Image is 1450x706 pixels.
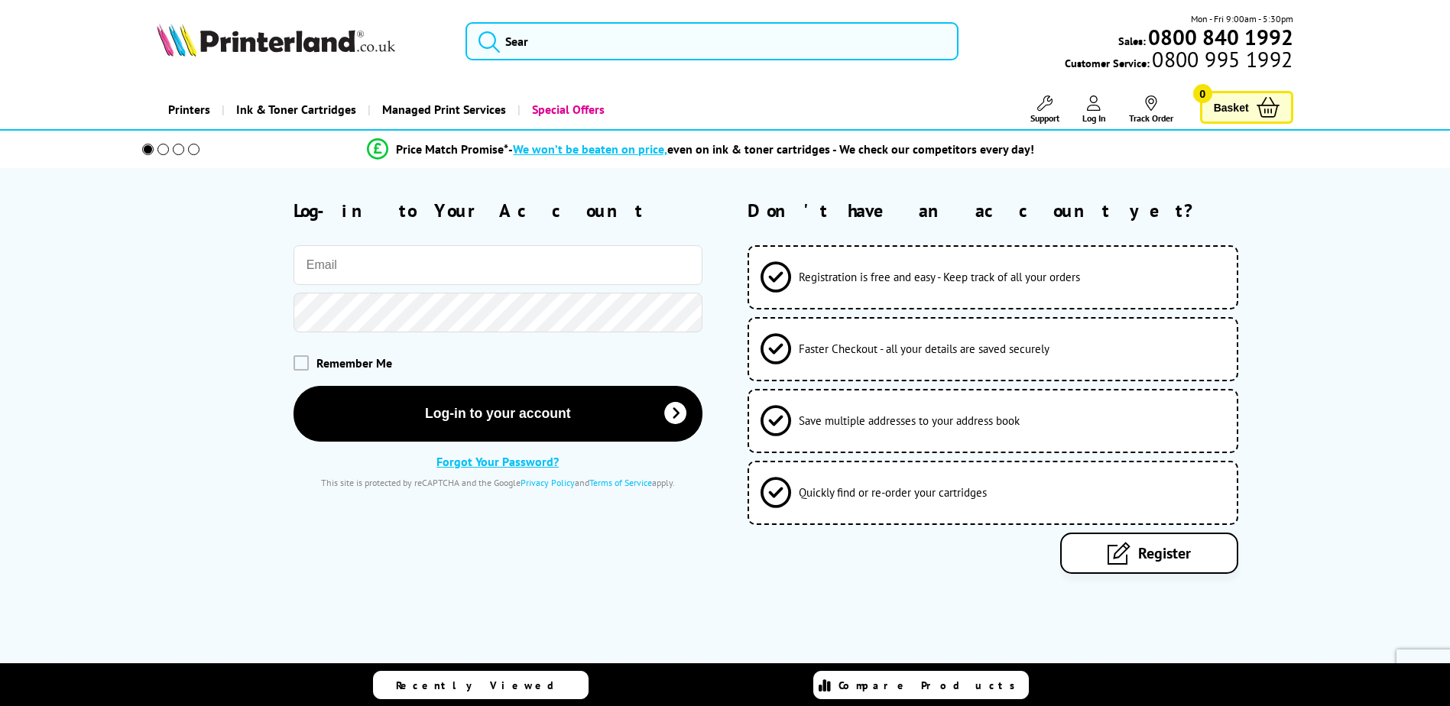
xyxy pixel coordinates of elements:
[373,671,589,699] a: Recently Viewed
[1193,84,1212,103] span: 0
[1148,23,1293,51] b: 0800 840 1992
[396,141,508,157] span: Price Match Promise*
[839,678,1023,692] span: Compare Products
[236,90,356,129] span: Ink & Toner Cartridges
[1030,96,1059,124] a: Support
[368,90,517,129] a: Managed Print Services
[513,141,667,157] span: We won’t be beaten on price,
[799,270,1080,284] span: Registration is free and easy - Keep track of all your orders
[1030,112,1059,124] span: Support
[157,23,395,57] img: Printerland Logo
[222,90,368,129] a: Ink & Toner Cartridges
[436,454,559,469] a: Forgot Your Password?
[294,245,702,285] input: Email
[813,671,1029,699] a: Compare Products
[799,342,1049,356] span: Faster Checkout - all your details are saved securely
[294,477,702,488] div: This site is protected by reCAPTCHA and the Google and apply.
[1060,533,1238,574] a: Register
[465,22,959,60] input: Sear
[294,199,702,222] h2: Log-in to Your Account
[1146,30,1293,44] a: 0800 840 1992
[122,136,1281,163] li: modal_Promise
[1082,112,1106,124] span: Log In
[1191,11,1293,26] span: Mon - Fri 9:00am - 5:30pm
[1118,34,1146,48] span: Sales:
[1200,91,1293,124] a: Basket 0
[589,477,652,488] a: Terms of Service
[1214,97,1249,118] span: Basket
[1129,96,1173,124] a: Track Order
[1065,52,1293,70] span: Customer Service:
[294,386,702,442] button: Log-in to your account
[799,485,987,500] span: Quickly find or re-order your cartridges
[1150,52,1293,66] span: 0800 995 1992
[517,90,616,129] a: Special Offers
[799,413,1020,428] span: Save multiple addresses to your address book
[1082,96,1106,124] a: Log In
[748,199,1293,222] h2: Don't have an account yet?
[521,477,575,488] a: Privacy Policy
[396,678,569,692] span: Recently Viewed
[316,355,392,371] span: Remember Me
[1138,543,1191,563] span: Register
[508,141,1034,157] div: - even on ink & toner cartridges - We check our competitors every day!
[157,90,222,129] a: Printers
[157,23,446,60] a: Printerland Logo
